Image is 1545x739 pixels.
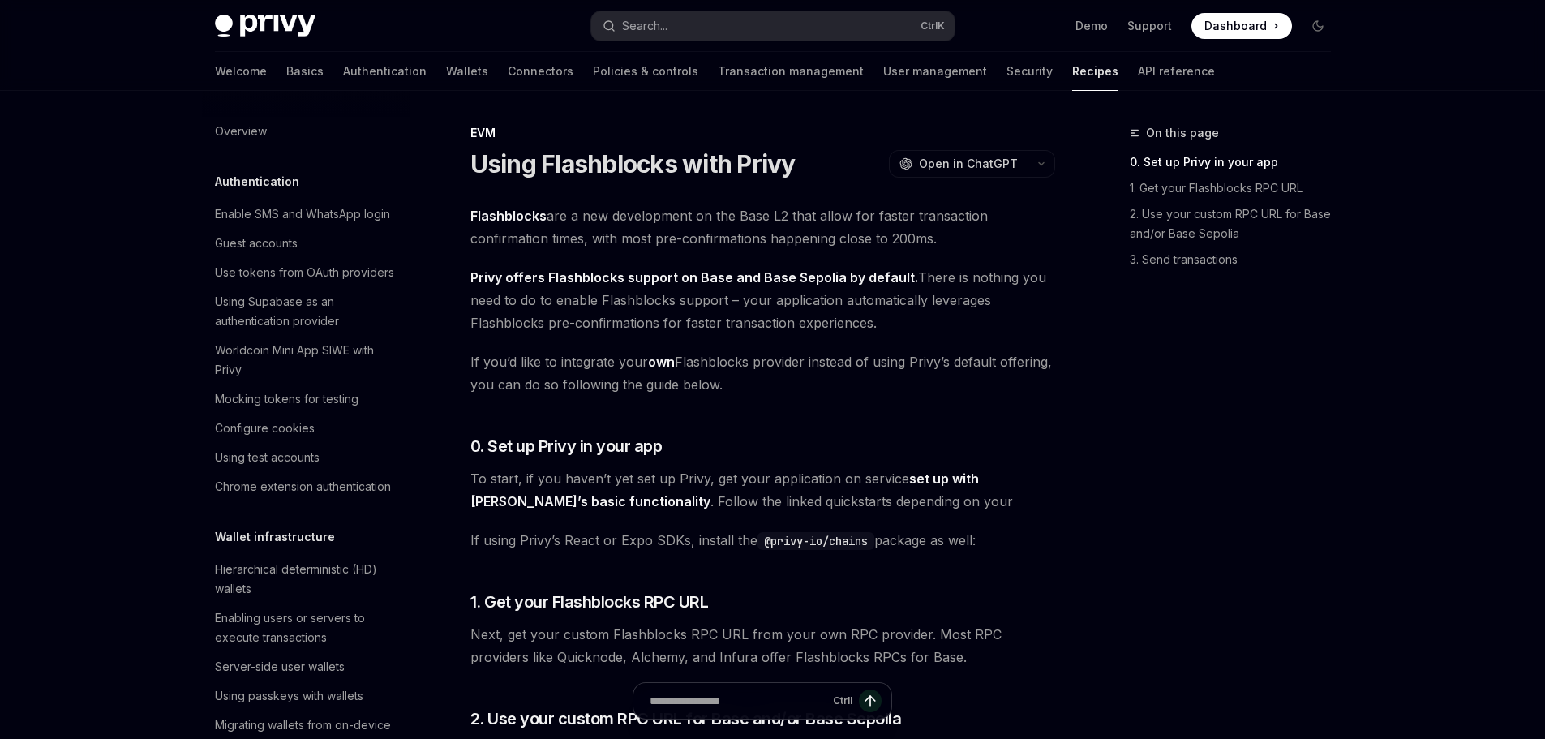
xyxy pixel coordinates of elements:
span: There is nothing you need to do to enable Flashblocks support – your application automatically le... [470,266,1055,334]
span: To start, if you haven’t yet set up Privy, get your application on service . Follow the linked qu... [470,467,1055,513]
div: Use tokens from OAuth providers [215,263,394,282]
a: Using Supabase as an authentication provider [202,287,410,336]
strong: own [648,354,675,370]
div: Using test accounts [215,448,320,467]
a: Recipes [1072,52,1118,91]
span: 1. Get your Flashblocks RPC URL [470,591,709,613]
a: User management [883,52,987,91]
div: Enable SMS and WhatsApp login [215,204,390,224]
div: EVM [470,125,1055,141]
span: 0. Set up Privy in your app [470,435,663,458]
span: Dashboard [1204,18,1267,34]
div: Chrome extension authentication [215,477,391,496]
h1: Using Flashblocks with Privy [470,149,796,178]
a: Security [1006,52,1053,91]
span: If using Privy’s React or Expo SDKs, install the package as well: [470,529,1055,552]
a: Guest accounts [202,229,410,258]
a: Using passkeys with wallets [202,681,410,711]
a: Enabling users or servers to execute transactions [202,604,410,652]
a: Authentication [343,52,427,91]
span: Next, get your custom Flashblocks RPC URL from your own RPC provider. Most RPC providers like Qui... [470,623,1055,668]
h5: Wallet infrastructure [215,527,335,547]
div: Configure cookies [215,419,315,438]
a: Enable SMS and WhatsApp login [202,200,410,229]
a: 2. Use your custom RPC URL for Base and/or Base Sepolia [1130,201,1344,247]
a: Dashboard [1191,13,1292,39]
span: Ctrl K [921,19,945,32]
code: @privy-io/chains [757,532,874,550]
div: Server-side user wallets [215,657,345,677]
button: Toggle dark mode [1305,13,1331,39]
button: Open in ChatGPT [889,150,1028,178]
div: Using Supabase as an authentication provider [215,292,400,331]
a: Use tokens from OAuth providers [202,258,410,287]
div: Overview [215,122,267,141]
div: Hierarchical deterministic (HD) wallets [215,560,400,599]
a: Mocking tokens for testing [202,385,410,414]
a: Basics [286,52,324,91]
a: Connectors [508,52,573,91]
a: 0. Set up Privy in your app [1130,149,1344,175]
a: Using test accounts [202,443,410,472]
button: Open search [591,11,955,41]
a: Transaction management [718,52,864,91]
a: Demo [1075,18,1108,34]
a: Wallets [446,52,488,91]
a: Welcome [215,52,267,91]
a: Support [1127,18,1172,34]
div: Worldcoin Mini App SIWE with Privy [215,341,400,380]
a: 1. Get your Flashblocks RPC URL [1130,175,1344,201]
a: Overview [202,117,410,146]
a: API reference [1138,52,1215,91]
a: Policies & controls [593,52,698,91]
a: Flashblocks [470,208,547,225]
input: Ask a question... [650,683,826,719]
span: are a new development on the Base L2 that allow for faster transaction confirmation times, with m... [470,204,1055,250]
div: Enabling users or servers to execute transactions [215,608,400,647]
h5: Authentication [215,172,299,191]
img: dark logo [215,15,315,37]
div: Guest accounts [215,234,298,253]
a: Hierarchical deterministic (HD) wallets [202,555,410,604]
div: Using passkeys with wallets [215,686,363,706]
button: Send message [859,690,882,712]
span: If you’d like to integrate your Flashblocks provider instead of using Privy’s default offering, y... [470,350,1055,396]
div: Search... [622,16,667,36]
a: 3. Send transactions [1130,247,1344,273]
a: Server-side user wallets [202,652,410,681]
span: On this page [1146,123,1219,143]
strong: Privy offers Flashblocks support on Base and Base Sepolia by default. [470,269,918,286]
a: Chrome extension authentication [202,472,410,501]
div: Mocking tokens for testing [215,389,358,409]
span: Open in ChatGPT [919,156,1018,172]
a: Worldcoin Mini App SIWE with Privy [202,336,410,385]
a: Configure cookies [202,414,410,443]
